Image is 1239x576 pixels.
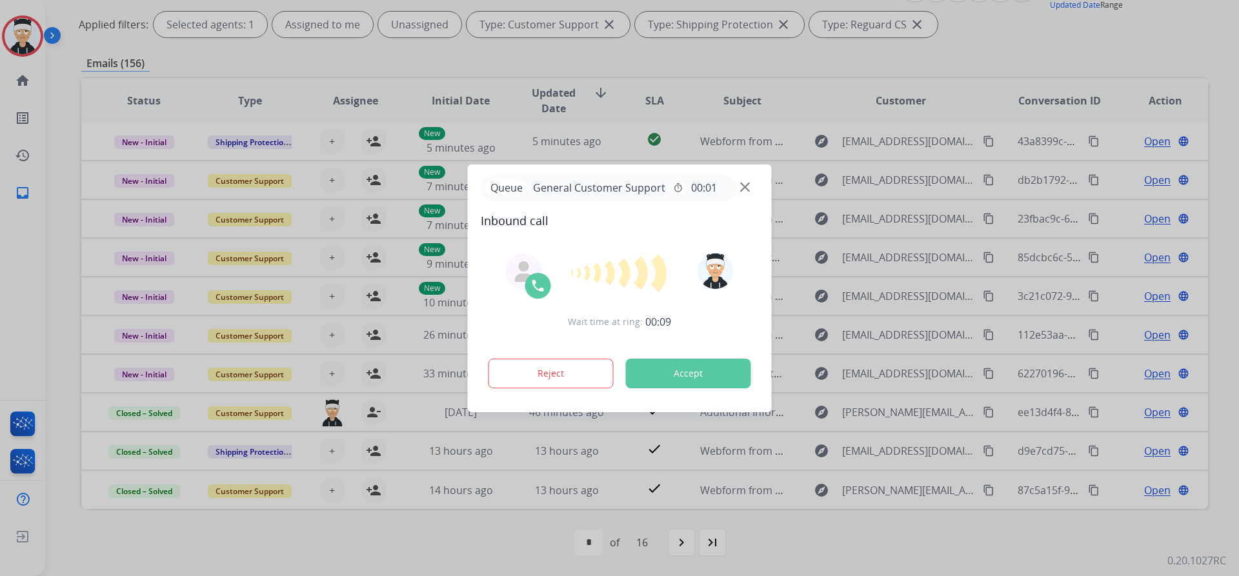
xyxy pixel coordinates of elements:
[568,315,643,328] span: Wait time at ring:
[1167,553,1226,568] p: 0.20.1027RC
[489,359,614,388] button: Reject
[740,182,750,192] img: close-button
[514,261,534,282] img: agent-avatar
[697,253,733,289] img: avatar
[645,314,671,330] span: 00:09
[486,180,528,196] p: Queue
[626,359,751,388] button: Accept
[528,180,670,195] span: General Customer Support
[673,183,683,193] mat-icon: timer
[530,278,546,293] img: call-icon
[691,180,717,195] span: 00:01
[481,212,759,230] span: Inbound call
